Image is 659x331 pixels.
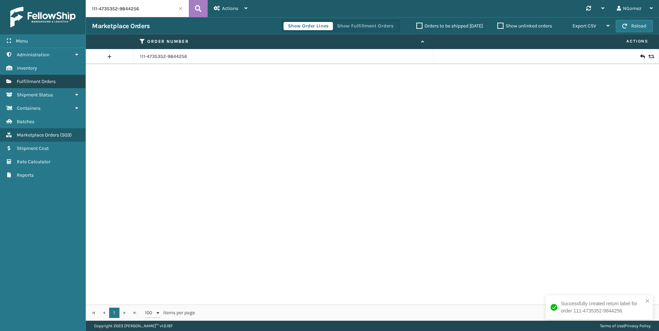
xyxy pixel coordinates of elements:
img: logo [10,7,76,27]
span: Shipment Cost [17,145,49,151]
button: Show Order Lines [284,22,333,30]
i: Replace [648,54,652,59]
a: 111-4735352-9844256 [140,53,187,60]
span: ( 503 ) [60,132,72,138]
button: close [645,298,650,305]
span: Export CSV [573,23,596,29]
span: Fulfillment Orders [17,79,56,84]
button: Show Fulfillment Orders [333,22,398,30]
span: Menu [16,38,28,44]
span: Shipment Status [17,92,53,98]
span: Containers [17,105,41,111]
label: Show unlinked orders [497,23,552,29]
span: Actions [222,5,238,11]
h3: Marketplace Orders [92,22,150,30]
span: Reports [17,172,34,178]
span: 100 [145,309,155,316]
span: Administration [17,52,49,58]
span: Rate Calculator [17,159,50,165]
span: items per page [145,308,195,318]
span: Marketplace Orders [17,132,59,138]
label: Orders to be shipped [DATE] [416,23,483,29]
i: Create Return Label [640,53,644,60]
p: Copyright 2023 [PERSON_NAME]™ v 1.0.187 [94,321,173,331]
span: Actions [433,36,652,47]
button: Reload [616,20,653,32]
a: 1 [109,308,119,318]
span: Inventory [17,65,37,71]
div: 1 - 1 of 1 items [205,309,651,316]
span: Batches [17,119,34,125]
div: Successfully created return label for order 111-4735352-9844256. [561,300,643,315]
label: Order Number [147,38,418,45]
